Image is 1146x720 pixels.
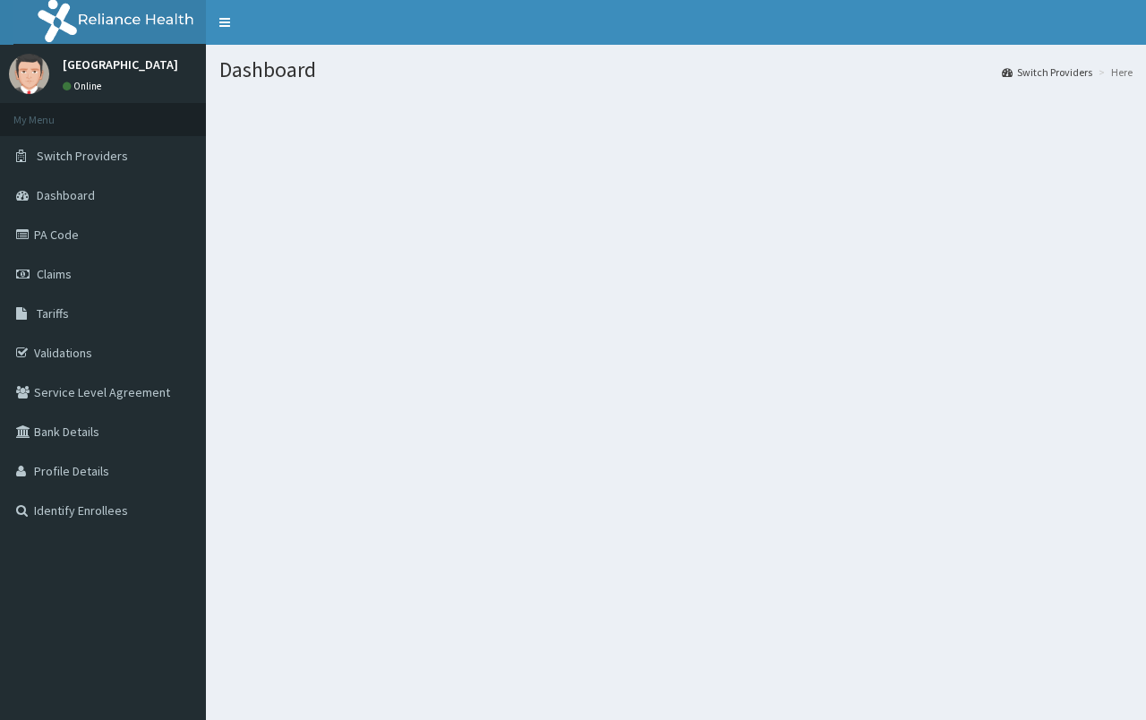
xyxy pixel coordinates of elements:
img: User Image [9,54,49,94]
span: Dashboard [37,187,95,203]
span: Claims [37,266,72,282]
span: Switch Providers [37,148,128,164]
h1: Dashboard [219,58,1133,81]
a: Online [63,80,106,92]
li: Here [1094,64,1133,80]
a: Switch Providers [1002,64,1092,80]
span: Tariffs [37,305,69,321]
p: [GEOGRAPHIC_DATA] [63,58,178,71]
